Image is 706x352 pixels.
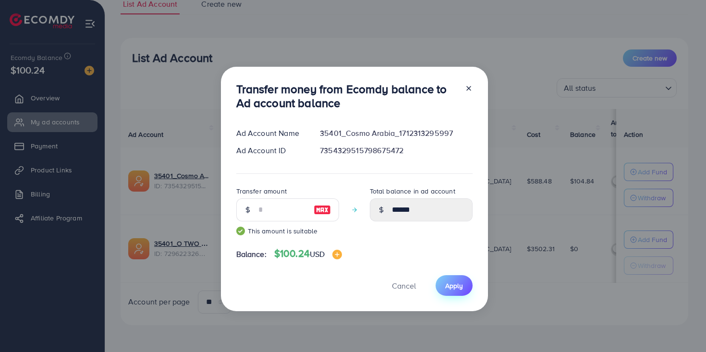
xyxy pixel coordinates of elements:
[370,186,455,196] label: Total balance in ad account
[236,249,267,260] span: Balance:
[312,128,480,139] div: 35401_Cosmo Arabia_1712313295997
[229,145,313,156] div: Ad Account ID
[392,280,416,291] span: Cancel
[665,309,699,345] iframe: Chat
[314,204,331,216] img: image
[236,186,287,196] label: Transfer amount
[310,249,325,259] span: USD
[236,227,245,235] img: guide
[436,275,473,296] button: Apply
[445,281,463,291] span: Apply
[332,250,342,259] img: image
[229,128,313,139] div: Ad Account Name
[236,226,339,236] small: This amount is suitable
[274,248,342,260] h4: $100.24
[312,145,480,156] div: 7354329515798675472
[380,275,428,296] button: Cancel
[236,82,457,110] h3: Transfer money from Ecomdy balance to Ad account balance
